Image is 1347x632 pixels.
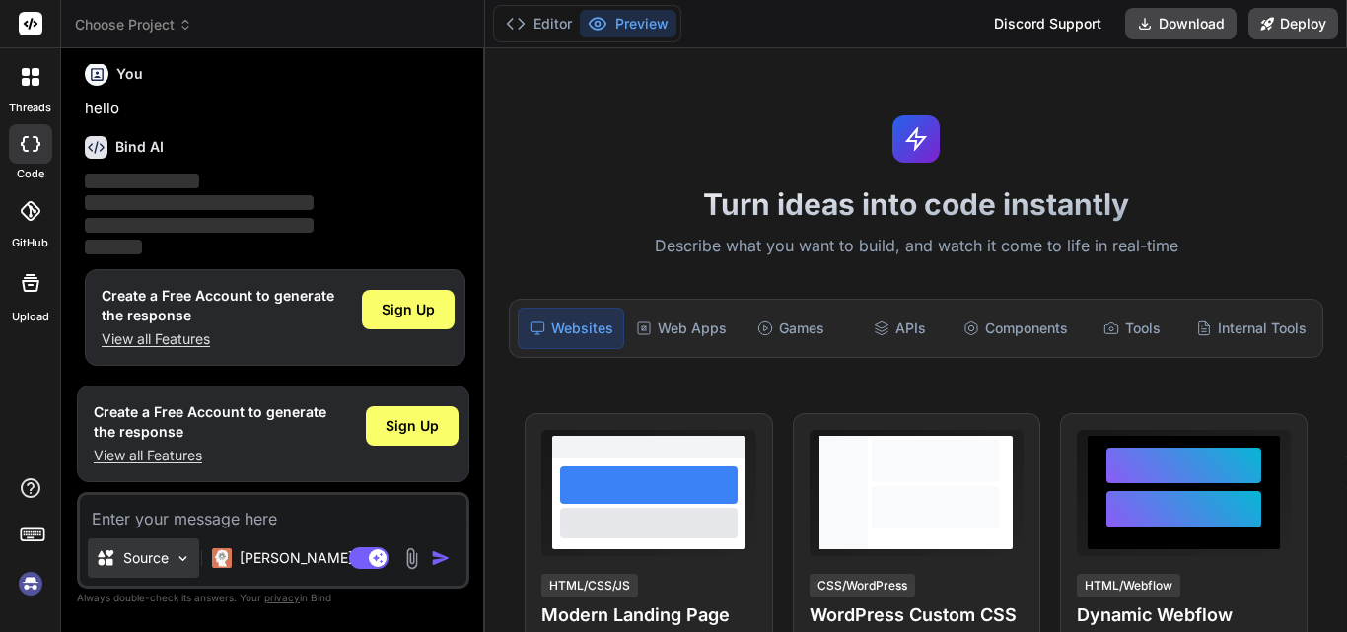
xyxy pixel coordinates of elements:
[541,601,755,629] h4: Modern Landing Page
[123,548,169,568] p: Source
[85,195,314,210] span: ‌
[386,416,439,436] span: Sign Up
[431,548,451,568] img: icon
[85,98,465,120] p: hello
[240,548,387,568] p: [PERSON_NAME] 4 S..
[264,592,300,603] span: privacy
[1077,574,1180,597] div: HTML/Webflow
[12,235,48,251] label: GitHub
[1188,308,1314,349] div: Internal Tools
[810,574,915,597] div: CSS/WordPress
[14,567,47,600] img: signin
[541,574,638,597] div: HTML/CSS/JS
[212,548,232,568] img: Claude 4 Sonnet
[956,308,1076,349] div: Components
[102,286,334,325] h1: Create a Free Account to generate the response
[17,166,44,182] label: code
[382,300,435,319] span: Sign Up
[628,308,735,349] div: Web Apps
[115,137,164,157] h6: Bind AI
[1248,8,1338,39] button: Deploy
[810,601,1024,629] h4: WordPress Custom CSS
[75,15,192,35] span: Choose Project
[982,8,1113,39] div: Discord Support
[1125,8,1237,39] button: Download
[77,589,469,607] p: Always double-check its answers. Your in Bind
[94,402,326,442] h1: Create a Free Account to generate the response
[85,174,199,188] span: ‌
[94,446,326,465] p: View all Features
[9,100,51,116] label: threads
[739,308,843,349] div: Games
[102,329,334,349] p: View all Features
[497,186,1335,222] h1: Turn ideas into code instantly
[175,550,191,567] img: Pick Models
[580,10,676,37] button: Preview
[85,218,314,233] span: ‌
[1080,308,1184,349] div: Tools
[847,308,952,349] div: APIs
[116,64,143,84] h6: You
[498,10,580,37] button: Editor
[85,240,142,254] span: ‌
[12,309,49,325] label: Upload
[400,547,423,570] img: attachment
[518,308,624,349] div: Websites
[497,234,1335,259] p: Describe what you want to build, and watch it come to life in real-time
